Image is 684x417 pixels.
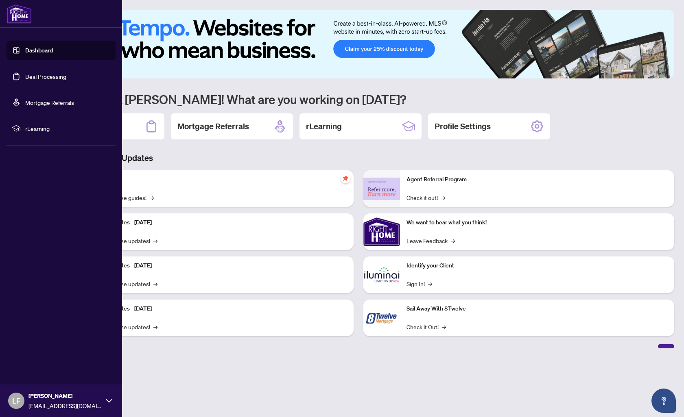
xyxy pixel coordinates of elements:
a: Deal Processing [25,73,66,80]
h1: Welcome back [PERSON_NAME]! What are you working on [DATE]? [42,91,674,107]
img: Agent Referral Program [363,178,400,200]
p: Agent Referral Program [406,175,668,184]
a: Check it Out!→ [406,322,446,331]
a: Check it out!→ [406,193,445,202]
span: → [428,279,432,288]
h3: Brokerage & Industry Updates [42,152,674,164]
h2: Mortgage Referrals [177,121,249,132]
h2: rLearning [306,121,342,132]
span: → [153,236,157,245]
span: [PERSON_NAME] [28,391,102,400]
span: LF [12,395,20,406]
p: Sail Away With 8Twelve [406,304,668,313]
button: 3 [643,70,647,74]
h2: Profile Settings [435,121,491,132]
span: [EMAIL_ADDRESS][DOMAIN_NAME] [28,401,102,410]
span: → [451,236,455,245]
span: → [150,193,154,202]
button: 4 [650,70,653,74]
span: rLearning [25,124,110,133]
p: Platform Updates - [DATE] [85,218,347,227]
span: pushpin [341,174,350,183]
button: 6 [663,70,666,74]
img: We want to hear what you think! [363,213,400,250]
a: Mortgage Referrals [25,99,74,106]
span: → [153,322,157,331]
button: 5 [656,70,660,74]
button: Open asap [651,389,676,413]
span: → [441,193,445,202]
p: Platform Updates - [DATE] [85,304,347,313]
a: Dashboard [25,47,53,54]
a: Sign In!→ [406,279,432,288]
span: → [442,322,446,331]
button: 1 [621,70,634,74]
p: Identify your Client [406,261,668,270]
img: Sail Away With 8Twelve [363,300,400,336]
p: Platform Updates - [DATE] [85,261,347,270]
p: We want to hear what you think! [406,218,668,227]
p: Self-Help [85,175,347,184]
img: Slide 0 [42,10,674,78]
span: → [153,279,157,288]
a: Leave Feedback→ [406,236,455,245]
img: logo [7,4,32,24]
button: 2 [637,70,640,74]
img: Identify your Client [363,256,400,293]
